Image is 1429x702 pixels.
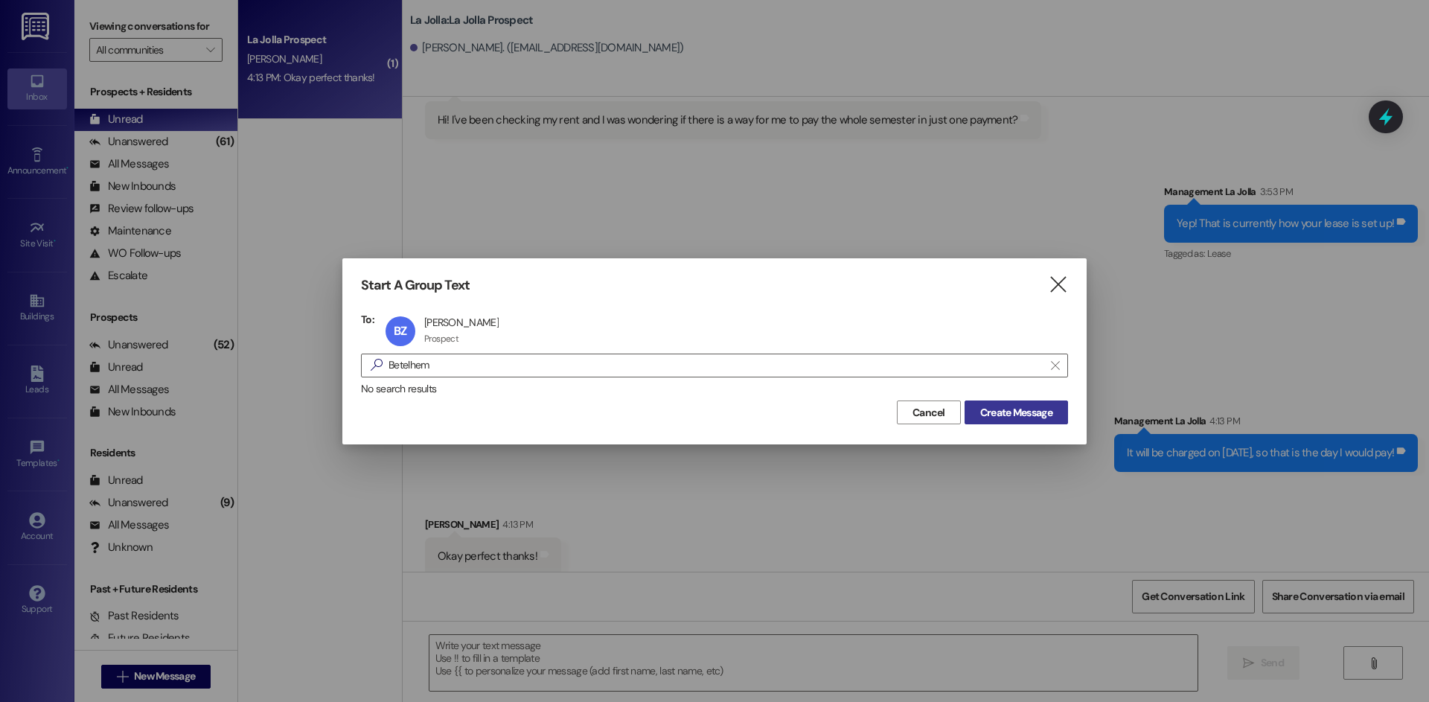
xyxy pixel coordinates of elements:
span: BZ [394,323,406,339]
i:  [1051,360,1059,371]
span: Cancel [912,405,945,421]
div: Prospect [424,333,458,345]
span: Create Message [980,405,1052,421]
button: Create Message [965,401,1068,424]
i:  [1048,277,1068,293]
div: No search results [361,381,1068,397]
div: [PERSON_NAME] [424,316,499,329]
h3: To: [361,313,374,326]
button: Clear text [1043,354,1067,377]
i:  [365,357,389,373]
h3: Start A Group Text [361,277,470,294]
input: Search for any contact or apartment [389,355,1043,376]
button: Cancel [897,401,961,424]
